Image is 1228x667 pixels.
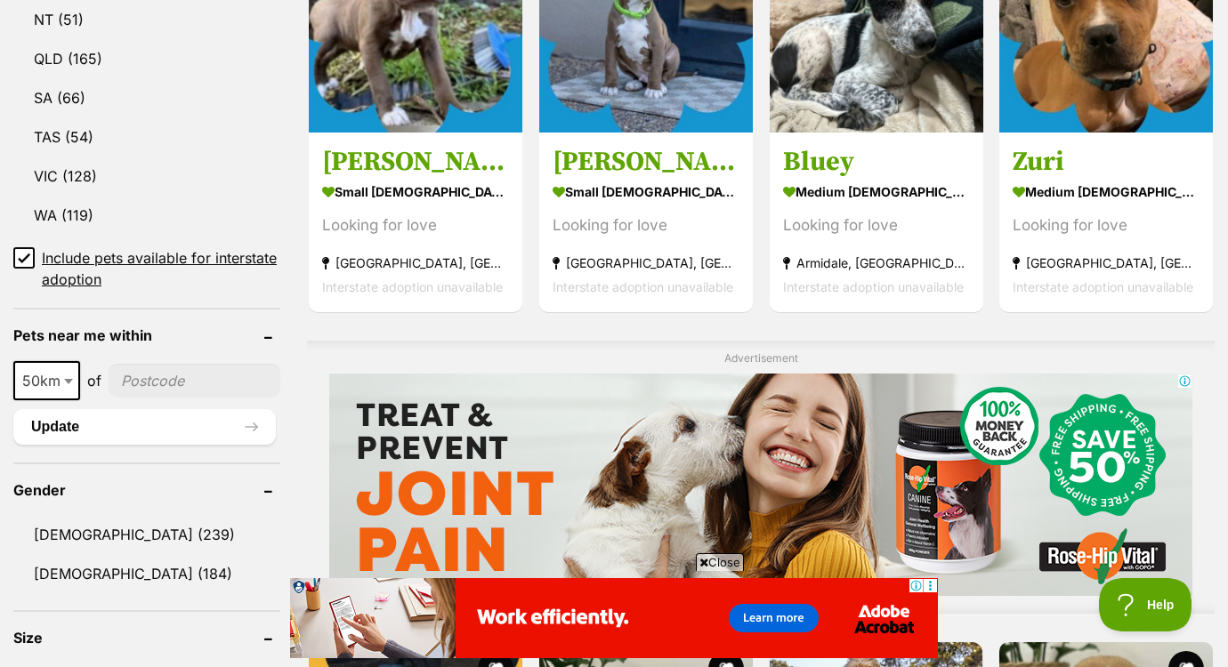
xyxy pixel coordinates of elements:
strong: medium [DEMOGRAPHIC_DATA] Dog [783,179,970,205]
a: [DEMOGRAPHIC_DATA] (239) [13,516,280,553]
input: postcode [109,364,280,398]
span: Include pets available for interstate adoption [42,247,280,290]
a: Include pets available for interstate adoption [13,247,280,290]
iframe: Advertisement [329,374,1192,596]
span: of [87,370,101,391]
iframe: Advertisement [290,578,938,658]
a: SA (66) [13,79,280,117]
strong: [GEOGRAPHIC_DATA], [GEOGRAPHIC_DATA] [553,251,739,275]
strong: small [DEMOGRAPHIC_DATA] Dog [322,179,509,205]
a: [PERSON_NAME] small [DEMOGRAPHIC_DATA] Dog Looking for love [GEOGRAPHIC_DATA], [GEOGRAPHIC_DATA] ... [539,132,753,312]
a: Zuri medium [DEMOGRAPHIC_DATA] Dog Looking for love [GEOGRAPHIC_DATA], [GEOGRAPHIC_DATA] Intersta... [999,132,1213,312]
header: Pets near me within [13,327,280,343]
a: NT (51) [13,1,280,38]
img: iconc.png [629,1,646,14]
header: Gender [13,482,280,498]
button: Update [13,409,276,445]
strong: [GEOGRAPHIC_DATA], [GEOGRAPHIC_DATA] [322,251,509,275]
a: [PERSON_NAME] small [DEMOGRAPHIC_DATA] Dog Looking for love [GEOGRAPHIC_DATA], [GEOGRAPHIC_DATA] ... [309,132,522,312]
span: 50km [15,368,78,393]
span: Interstate adoption unavailable [553,279,733,294]
iframe: Help Scout Beacon - Open [1099,578,1192,631]
span: Interstate adoption unavailable [322,279,503,294]
img: consumer-privacy-logo.png [2,2,16,16]
div: Looking for love [322,213,509,237]
a: QLD (165) [13,40,280,77]
a: TAS (54) [13,118,280,156]
span: 50km [13,361,80,400]
span: Interstate adoption unavailable [783,279,964,294]
strong: medium [DEMOGRAPHIC_DATA] Dog [1013,179,1200,205]
h3: Bluey [783,145,970,179]
div: Advertisement [307,341,1215,614]
div: Looking for love [1013,213,1200,237]
span: Close [696,553,744,571]
div: Looking for love [783,213,970,237]
header: Size [13,630,280,646]
h3: Zuri [1013,145,1200,179]
strong: [GEOGRAPHIC_DATA], [GEOGRAPHIC_DATA] [1013,251,1200,275]
strong: small [DEMOGRAPHIC_DATA] Dog [553,179,739,205]
h3: [PERSON_NAME] [553,145,739,179]
a: Bluey medium [DEMOGRAPHIC_DATA] Dog Looking for love Armidale, [GEOGRAPHIC_DATA] Interstate adopt... [770,132,983,312]
a: VIC (128) [13,157,280,195]
div: Looking for love [553,213,739,237]
h3: [PERSON_NAME] [322,145,509,179]
span: Interstate adoption unavailable [1013,279,1193,294]
a: WA (119) [13,197,280,234]
a: [DEMOGRAPHIC_DATA] (184) [13,555,280,592]
strong: Armidale, [GEOGRAPHIC_DATA] [783,251,970,275]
